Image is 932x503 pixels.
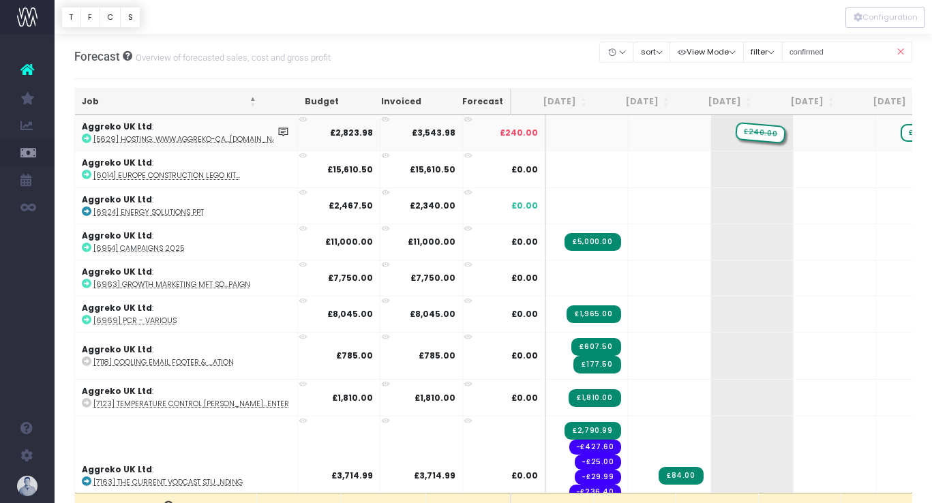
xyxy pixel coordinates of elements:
[511,272,538,284] span: £0.00
[511,470,538,482] span: £0.00
[410,200,455,211] strong: £2,340.00
[676,89,759,115] th: Aug 25: activate to sort column ascending
[132,50,331,63] small: Overview of forecasted sales, cost and gross profit
[511,236,538,248] span: £0.00
[845,7,925,28] div: Vertical button group
[100,7,121,28] button: C
[735,122,786,144] span: wayahead Sales Forecast Item
[93,170,240,181] abbr: [6014] Europe Construction Lego Kits
[327,164,373,175] strong: £15,610.50
[82,385,152,397] strong: Aggreko UK Ltd
[328,272,373,284] strong: £7,750.00
[82,302,152,314] strong: Aggreko UK Ltd
[511,164,538,176] span: £0.00
[93,477,243,487] abbr: [7163] The Current Vodcast Studio Branding
[428,89,511,115] th: Forecast
[82,344,152,355] strong: Aggreko UK Ltd
[415,392,455,403] strong: £1,810.00
[80,7,100,28] button: F
[75,187,298,224] td: :
[327,308,373,320] strong: £8,045.00
[329,200,373,211] strong: £2,467.50
[17,476,37,496] img: images/default_profile_image.png
[670,42,744,63] button: View Mode
[82,463,152,475] strong: Aggreko UK Ltd
[82,121,152,132] strong: Aggreko UK Ltd
[263,89,346,115] th: Budget
[61,7,140,28] div: Vertical button group
[410,308,455,320] strong: £8,045.00
[569,440,621,455] span: Streamtime order: 933 – One Stop Promotions Ltd
[75,260,298,296] td: :
[332,392,373,403] strong: £1,810.00
[331,470,373,481] strong: £3,714.99
[565,422,620,440] span: Streamtime Invoice: 5137 – [7163] The Current - Studio Branding & Branded Items
[93,134,290,144] abbr: [5629] Hosting: www.aggreko-calculators.com
[82,266,152,277] strong: Aggreko UK Ltd
[82,230,152,241] strong: Aggreko UK Ltd
[511,350,538,362] span: £0.00
[75,332,298,379] td: :
[75,379,298,415] td: :
[511,200,538,212] span: £0.00
[575,470,620,485] span: Streamtime order: 935 – Etsy UK
[120,7,140,28] button: S
[573,356,620,374] span: Streamtime Invoice: 5142 – [7118] Cooling Email Footer & Social Animation - Background update
[743,42,783,63] button: filter
[594,89,676,115] th: Jul 25: activate to sort column ascending
[93,316,177,326] abbr: [6969] PCR - various
[782,42,913,63] input: Search...
[410,164,455,175] strong: £15,610.50
[419,350,455,361] strong: £785.00
[565,233,620,251] span: Streamtime Invoice: 5141 – [6954] Campaigns 2025
[75,89,263,115] th: Job: activate to sort column descending
[571,338,620,356] span: Streamtime Invoice: 5138 – [7118] Cooling Email Footer & Social Animation
[93,357,234,367] abbr: [7118] Cooling Email Footer & Social Animation
[93,243,184,254] abbr: [6954] Campaigns 2025
[511,308,538,320] span: £0.00
[575,455,620,470] span: Streamtime order: 934 – Etsy UK
[408,236,455,247] strong: £11,000.00
[330,127,373,138] strong: £2,823.98
[75,296,298,332] td: :
[82,157,152,168] strong: Aggreko UK Ltd
[336,350,373,361] strong: £785.00
[410,272,455,284] strong: £7,750.00
[61,7,81,28] button: T
[82,194,152,205] strong: Aggreko UK Ltd
[511,89,594,115] th: Jun 25: activate to sort column ascending
[75,224,298,260] td: :
[569,485,621,500] span: Streamtime order: 936 – PK Green UK
[841,89,924,115] th: Oct 25: activate to sort column ascending
[511,392,538,404] span: £0.00
[93,279,250,290] abbr: [6963] Growth Marketing MFT Social Campaign
[75,115,298,151] td: :
[346,89,428,115] th: Invoiced
[414,470,455,481] strong: £3,714.99
[659,467,704,485] span: Streamtime Invoice: 5156 – [7163] The Current - 3D closing speech marks
[759,89,841,115] th: Sep 25: activate to sort column ascending
[633,42,670,63] button: sort
[845,7,925,28] button: Configuration
[412,127,455,138] strong: £3,543.98
[93,207,204,217] abbr: [6924] Energy Solutions PPT
[75,151,298,187] td: :
[325,236,373,247] strong: £11,000.00
[500,127,538,139] span: £240.00
[93,399,289,409] abbr: [7123] Temperature Control Sales Presenter
[569,389,620,407] span: Streamtime Invoice: 5139 – [7123] Temperature Control Sales Presenter
[74,50,120,63] span: Forecast
[567,305,620,323] span: Streamtime Invoice: 5154 – [6713] PCR Infographic Update - additional work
